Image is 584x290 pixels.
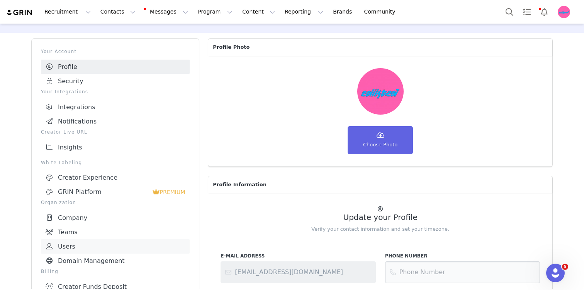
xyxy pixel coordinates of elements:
[41,239,190,254] a: Users
[160,189,185,195] span: PREMIUM
[41,60,190,74] a: Profile
[41,114,190,129] a: Notifications
[41,100,190,114] a: Integrations
[41,129,190,136] p: Creator Live URL
[328,3,359,21] a: Brands
[558,6,570,18] img: fd1cbe3e-7938-4636-b07e-8de74aeae5d6.jpg
[41,225,190,239] a: Teams
[41,254,190,268] a: Domain Management
[221,213,540,222] h2: Update your Profile
[385,252,540,259] label: Phone Number
[360,3,404,21] a: Community
[385,261,540,283] input: Phone Number
[518,3,535,21] a: Tasks
[536,3,553,21] button: Notifications
[546,264,565,282] iframe: Intercom live chat
[141,3,193,21] button: Messages
[280,3,328,21] button: Reporting
[357,68,404,115] img: Your picture
[41,211,190,225] a: Company
[41,185,190,199] a: GRIN Platform PREMIUM
[562,264,568,270] span: 5
[221,225,540,233] p: Verify your contact information and set your timezone.
[41,199,190,206] p: Organization
[213,181,267,189] span: Profile Information
[221,261,375,283] input: Contact support or your account administrator to change your email address
[41,268,190,275] p: Billing
[193,3,237,21] button: Program
[41,88,190,95] p: Your Integrations
[46,188,152,196] div: GRIN Platform
[213,43,250,51] span: Profile Photo
[96,3,140,21] button: Contacts
[553,6,578,18] button: Profile
[6,9,33,16] img: grin logo
[501,3,518,21] button: Search
[41,74,190,88] a: Security
[41,171,190,185] a: Creator Experience
[46,174,185,182] div: Creator Experience
[221,252,375,259] label: E-Mail Address
[238,3,280,21] button: Content
[363,141,397,149] span: Choose Photo
[41,48,190,55] p: Your Account
[40,3,95,21] button: Recruitment
[41,140,190,154] a: Insights
[41,159,190,166] p: White Labeling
